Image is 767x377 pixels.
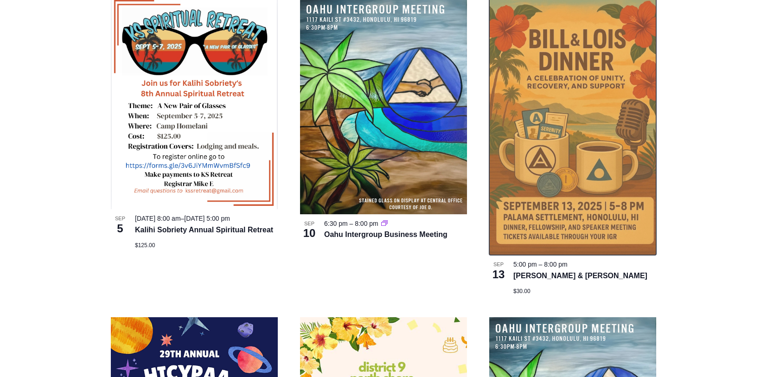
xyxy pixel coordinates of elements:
span: [DATE] 5:00 pm [184,215,230,222]
a: [PERSON_NAME] & [PERSON_NAME] [513,272,647,280]
span: Sep [300,220,319,228]
a: Event series: Oahu Intergroup Business Meeting [381,220,388,227]
span: [DATE] 8:00 am [135,215,181,222]
a: Oahu Intergroup Business Meeting [324,230,447,238]
time: 8:00 pm [355,220,378,227]
span: 10 [300,225,319,241]
time: 5:00 pm [513,261,537,268]
span: $125.00 [135,242,155,249]
time: 6:30 pm [324,220,348,227]
div: – [135,213,278,224]
span: – [538,261,542,268]
span: $30.00 [513,288,531,294]
span: Sep [111,215,129,223]
span: 5 [111,221,129,236]
time: 8:00 pm [544,261,568,268]
span: 13 [489,267,508,282]
a: Kalihi Sobriety Annual Spiritual Retreat [135,226,273,234]
span: Sep [489,261,508,268]
span: – [349,220,353,227]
